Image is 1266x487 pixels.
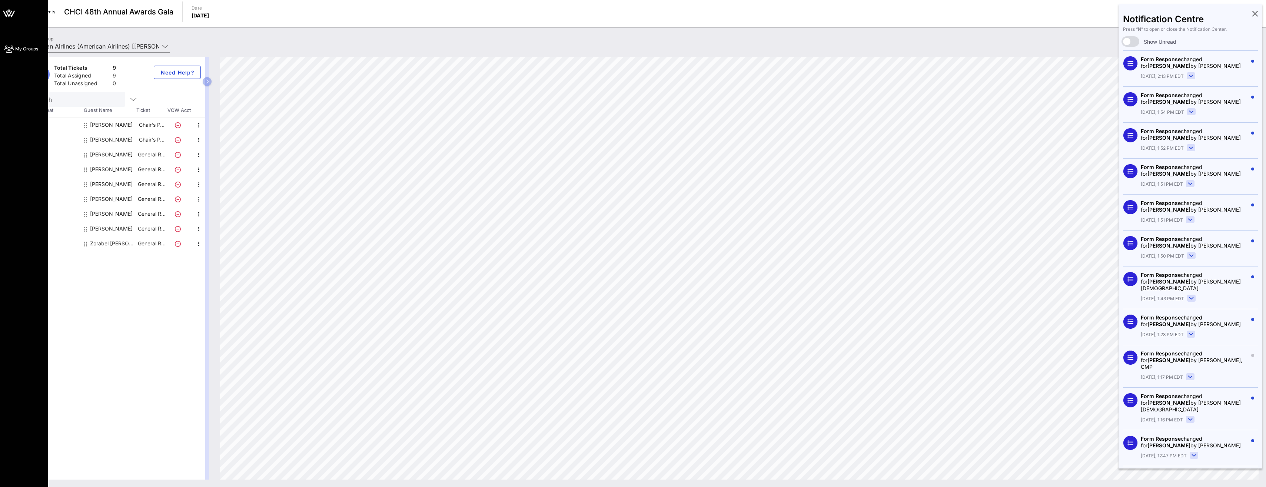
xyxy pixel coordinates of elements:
p: Chair's P… [137,117,166,132]
b: N [1138,26,1141,32]
span: [PERSON_NAME] [1147,242,1190,249]
div: 308 • 9 [25,236,81,251]
a: My Groups [4,44,38,53]
div: Juan Carlos Liscano [90,177,133,192]
div: 9 [113,64,116,73]
div: changed for by [PERSON_NAME] [1141,200,1247,213]
div: changed for by [PERSON_NAME] [1141,314,1247,328]
span: [DATE], 1:23 PM EDT [1141,331,1184,338]
span: [DATE], 1:54 PM EDT [1141,109,1184,116]
p: General R… [137,206,166,221]
span: Table, Seat [25,107,81,114]
span: [PERSON_NAME] [1147,278,1190,285]
span: [DATE], 1:17 PM EDT [1141,374,1183,381]
div: Cedric Rockamore [90,192,133,206]
span: Form Response [1141,314,1181,321]
div: 308 • 8 [25,221,81,236]
span: [DATE], 1:52 PM EDT [1141,145,1184,152]
p: Chair's P… [137,132,166,147]
div: changed for by [PERSON_NAME] [1141,56,1247,69]
div: changed for by [PERSON_NAME] [1141,92,1247,105]
span: [DATE], 1:50 PM EDT [1141,253,1184,259]
span: [PERSON_NAME] [1147,321,1190,327]
div: 0 [113,80,116,89]
span: Form Response [1141,128,1181,134]
div: 308 • 4 [25,162,81,177]
span: Ticket [136,107,166,114]
div: 308 • 3 [25,147,81,162]
span: [PERSON_NAME] [1147,63,1190,69]
div: Press “ ” to open or close the Notification Center. [1123,26,1258,33]
p: General R… [137,162,166,177]
span: Show Unread [1144,38,1176,45]
p: Date [192,4,209,12]
div: changed for by [PERSON_NAME] [1141,128,1247,141]
div: 308 • 2 [25,132,81,147]
div: 308 • 5 [25,177,81,192]
span: [DATE], 1:51 PM EDT [1141,217,1183,223]
span: Form Response [1141,435,1181,442]
span: My Groups [15,46,38,52]
div: Eduardo Angeles [90,147,133,162]
div: changed for by [PERSON_NAME], CMP [1141,350,1247,370]
span: Need Help? [160,69,195,76]
span: [PERSON_NAME] [1147,357,1190,363]
span: [DATE], 1:51 PM EDT [1141,181,1183,188]
span: Form Response [1141,236,1181,242]
span: [PERSON_NAME] [1147,99,1190,105]
span: Form Response [1141,92,1181,98]
span: Form Response [1141,272,1181,278]
div: changed for by [PERSON_NAME][DEMOGRAPHIC_DATA] [1141,272,1247,292]
p: General R… [137,147,166,162]
p: General R… [137,192,166,206]
p: [DATE] [192,12,209,19]
span: [DATE], 1:16 PM EDT [1141,417,1183,423]
span: VOW Acct [166,107,192,114]
span: Form Response [1141,350,1181,357]
div: 308 • 1 [25,117,81,132]
span: Guest Name [81,107,136,114]
div: Total Unassigned [54,80,110,89]
div: Michelle Hinds [90,206,133,221]
span: [PERSON_NAME] [1147,400,1190,406]
span: [PERSON_NAME] [1147,170,1190,177]
div: Total Tickets [54,64,110,73]
div: Zorabel Dilone [90,236,137,251]
div: 9 [113,72,116,81]
span: CHCI 48th Annual Awards Gala [64,6,173,17]
div: Stephen Neuman [90,117,133,132]
span: [DATE], 2:13 PM EDT [1141,73,1184,80]
span: Form Response [1141,164,1181,170]
p: General R… [137,221,166,236]
span: [DATE], 1:43 PM EDT [1141,295,1184,302]
div: 308 • 6 [25,192,81,206]
span: [DATE], 12:47 PM EDT [1141,453,1187,459]
span: Form Response [1141,56,1181,62]
span: Form Response [1141,393,1181,399]
span: [PERSON_NAME] [1147,135,1190,141]
div: changed for by [PERSON_NAME] [1141,236,1247,249]
button: Need Help? [154,66,201,79]
div: Bree Galeano [90,162,133,177]
div: changed for by [PERSON_NAME] [1141,435,1247,449]
span: [PERSON_NAME] [1147,206,1190,213]
div: Juan Hinojosa [90,132,133,147]
p: General R… [137,177,166,192]
div: 308 • 7 [25,206,81,221]
span: [PERSON_NAME] [1147,442,1190,448]
span: Form Response [1141,200,1181,206]
div: changed for by [PERSON_NAME] [1141,164,1247,177]
div: Notification Centre [1123,16,1258,23]
div: Total Assigned [54,72,110,81]
div: changed for by [PERSON_NAME][DEMOGRAPHIC_DATA] [1141,393,1247,413]
p: General R… [137,236,166,251]
div: Millicent Rone [90,221,133,236]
